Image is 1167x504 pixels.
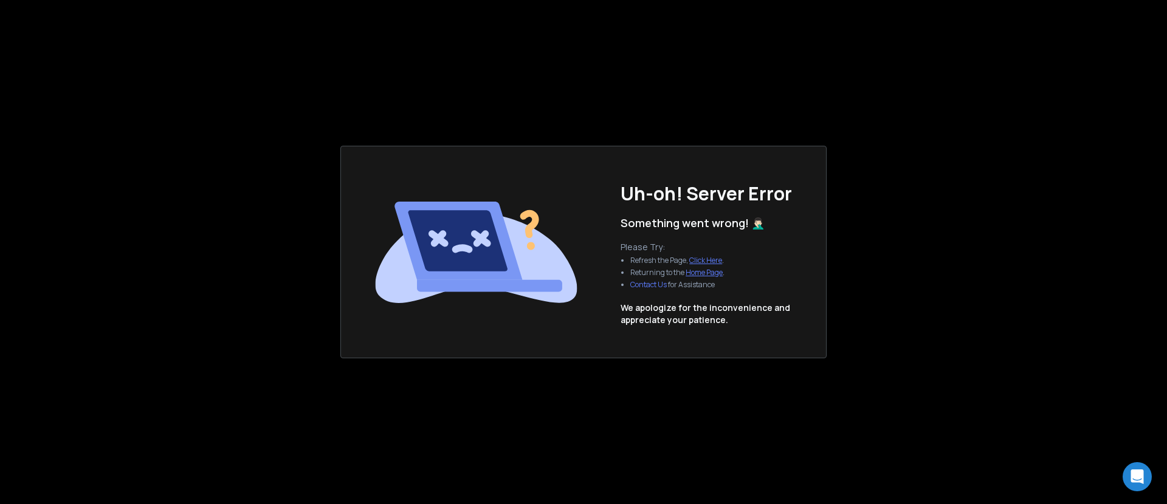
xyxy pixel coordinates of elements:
p: Something went wrong! 🤦🏻‍♂️ [621,214,765,231]
a: Home Page [686,267,723,278]
li: Refresh the Page, . [630,256,725,265]
p: Please Try: [621,241,734,253]
li: for Assistance [630,280,725,290]
a: Click Here [689,255,722,265]
h1: Uh-oh! Server Error [621,183,792,205]
button: Contact Us [630,280,667,290]
p: We apologize for the inconvenience and appreciate your patience. [621,302,790,326]
li: Returning to the . [630,268,725,278]
div: Open Intercom Messenger [1123,462,1152,491]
